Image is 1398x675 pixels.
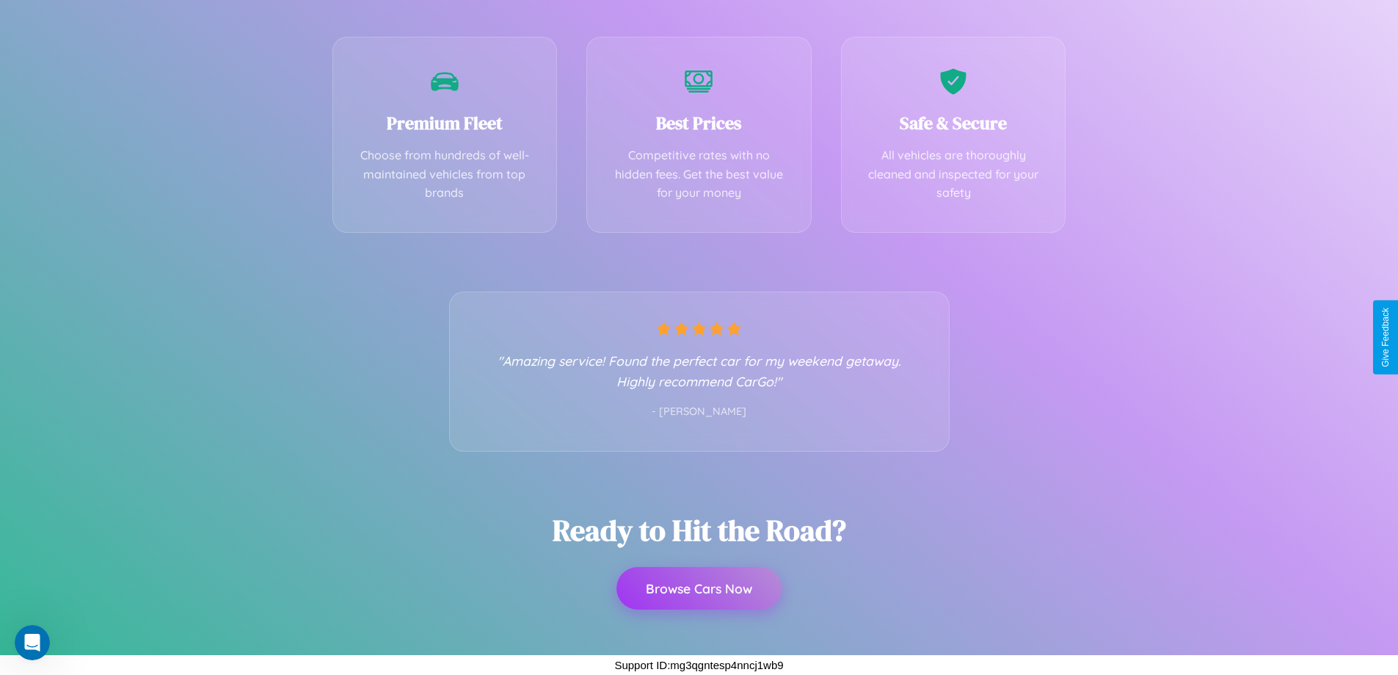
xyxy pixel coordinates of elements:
[614,655,783,675] p: Support ID: mg3qgntesp4nncj1wb9
[553,510,846,550] h2: Ready to Hit the Road?
[15,625,50,660] iframe: Intercom live chat
[609,146,789,203] p: Competitive rates with no hidden fees. Get the best value for your money
[609,111,789,135] h3: Best Prices
[1380,308,1391,367] div: Give Feedback
[479,403,920,422] p: - [PERSON_NAME]
[864,146,1044,203] p: All vehicles are thoroughly cleaned and inspected for your safety
[355,146,535,203] p: Choose from hundreds of well-maintained vehicles from top brands
[479,350,920,391] p: "Amazing service! Found the perfect car for my weekend getaway. Highly recommend CarGo!"
[355,111,535,135] h3: Premium Fleet
[864,111,1044,135] h3: Safe & Secure
[616,567,782,610] button: Browse Cars Now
